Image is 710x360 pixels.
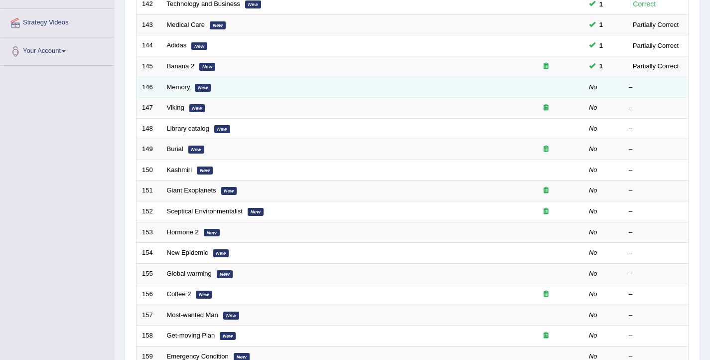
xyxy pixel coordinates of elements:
[167,62,195,70] a: Banana 2
[629,331,683,341] div: –
[514,103,578,113] div: Exam occurring question
[204,229,220,237] em: New
[167,353,229,360] a: Emergency Condition
[167,311,218,319] a: Most-wanted Man
[137,118,161,139] td: 148
[167,228,199,236] a: Hormone 2
[629,124,683,134] div: –
[167,21,205,28] a: Medical Care
[629,228,683,237] div: –
[589,166,597,174] em: No
[589,207,597,215] em: No
[595,40,607,51] span: You can still take this question
[589,270,597,277] em: No
[167,41,187,49] a: Adidas
[137,35,161,56] td: 144
[629,269,683,279] div: –
[629,83,683,92] div: –
[137,139,161,160] td: 149
[629,186,683,195] div: –
[167,270,212,277] a: Global warming
[210,21,226,29] em: New
[629,311,683,320] div: –
[188,146,204,154] em: New
[221,187,237,195] em: New
[197,167,213,175] em: New
[137,180,161,201] td: 151
[167,290,191,298] a: Coffee 2
[589,83,597,91] em: No
[167,125,209,132] a: Library catalog
[514,186,578,195] div: Exam occurring question
[629,40,683,51] div: Partially Correct
[199,63,215,71] em: New
[595,61,607,71] span: You can still take this question
[195,84,211,92] em: New
[589,353,597,360] em: No
[514,207,578,216] div: Exam occurring question
[189,104,205,112] em: New
[137,326,161,347] td: 158
[629,145,683,154] div: –
[248,208,264,216] em: New
[214,125,230,133] em: New
[137,56,161,77] td: 145
[514,62,578,71] div: Exam occurring question
[213,249,229,257] em: New
[196,291,212,299] em: New
[589,145,597,153] em: No
[629,290,683,299] div: –
[629,61,683,71] div: Partially Correct
[137,77,161,98] td: 146
[137,222,161,243] td: 153
[137,201,161,222] td: 152
[167,332,215,339] a: Get-moving Plan
[589,125,597,132] em: No
[595,19,607,30] span: You can still take this question
[137,263,161,284] td: 155
[514,145,578,154] div: Exam occurring question
[629,166,683,175] div: –
[167,166,192,174] a: Kashmiri
[191,42,207,50] em: New
[167,207,243,215] a: Sceptical Environmentalist
[137,243,161,264] td: 154
[589,249,597,256] em: No
[629,103,683,113] div: –
[245,0,261,8] em: New
[137,14,161,35] td: 143
[167,83,190,91] a: Memory
[217,270,233,278] em: New
[589,228,597,236] em: No
[137,160,161,180] td: 150
[589,311,597,319] em: No
[137,284,161,305] td: 156
[137,98,161,119] td: 147
[629,19,683,30] div: Partially Correct
[220,332,236,340] em: New
[167,145,183,153] a: Burial
[589,332,597,339] em: No
[0,37,114,62] a: Your Account
[514,331,578,341] div: Exam occurring question
[167,249,208,256] a: New Epidemic
[589,104,597,111] em: No
[167,104,184,111] a: Viking
[629,248,683,258] div: –
[223,312,239,320] em: New
[137,305,161,326] td: 157
[589,186,597,194] em: No
[514,290,578,299] div: Exam occurring question
[629,207,683,216] div: –
[589,290,597,298] em: No
[167,186,216,194] a: Giant Exoplanets
[0,9,114,34] a: Strategy Videos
